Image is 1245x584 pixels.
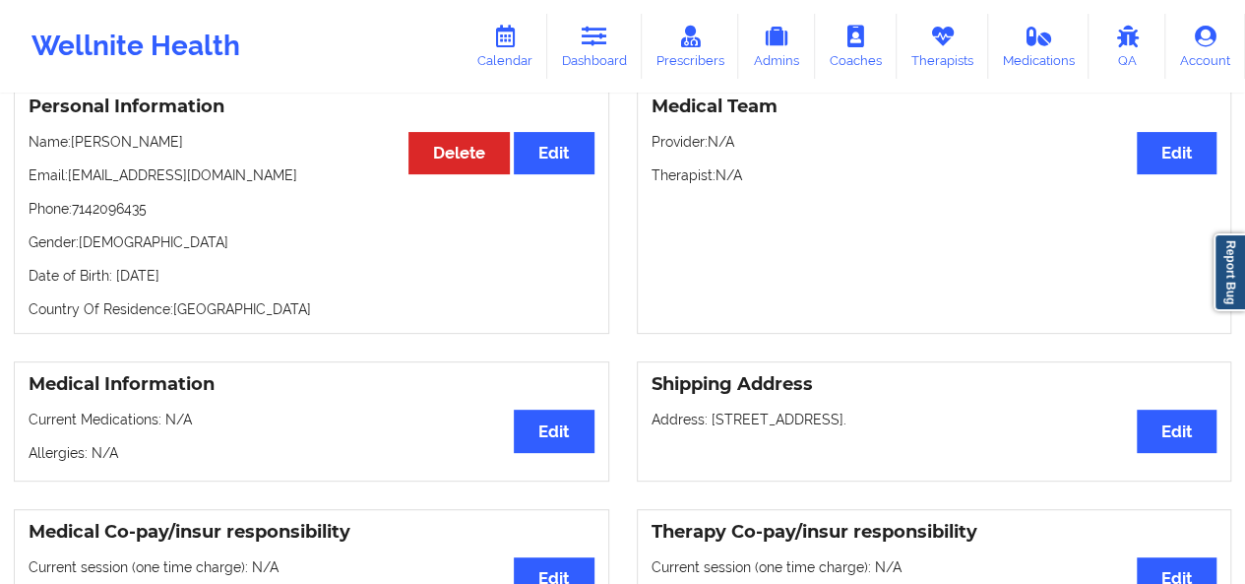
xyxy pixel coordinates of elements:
a: Report Bug [1214,233,1245,311]
h3: Therapy Co-pay/insur responsibility [652,521,1217,544]
a: Prescribers [642,14,739,79]
p: Therapist: N/A [652,165,1217,185]
button: Edit [514,132,593,174]
a: Admins [738,14,815,79]
h3: Shipping Address [652,373,1217,396]
h3: Medical Co-pay/insur responsibility [29,521,594,544]
p: Phone: 7142096435 [29,199,594,219]
h3: Personal Information [29,96,594,118]
button: Edit [1137,132,1216,174]
p: Country Of Residence: [GEOGRAPHIC_DATA] [29,299,594,319]
p: Current session (one time charge): N/A [652,557,1217,577]
p: Provider: N/A [652,132,1217,152]
button: Delete [408,132,510,174]
button: Edit [514,410,593,452]
a: QA [1089,14,1165,79]
p: Address: [STREET_ADDRESS]. [652,410,1217,429]
a: Account [1165,14,1245,79]
button: Edit [1137,410,1216,452]
p: Date of Birth: [DATE] [29,266,594,286]
p: Gender: [DEMOGRAPHIC_DATA] [29,232,594,252]
h3: Medical Information [29,373,594,396]
a: Medications [988,14,1089,79]
p: Allergies: N/A [29,443,594,463]
p: Email: [EMAIL_ADDRESS][DOMAIN_NAME] [29,165,594,185]
a: Dashboard [547,14,642,79]
p: Name: [PERSON_NAME] [29,132,594,152]
a: Therapists [897,14,988,79]
h3: Medical Team [652,96,1217,118]
a: Coaches [815,14,897,79]
a: Calendar [463,14,547,79]
p: Current Medications: N/A [29,410,594,429]
p: Current session (one time charge): N/A [29,557,594,577]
